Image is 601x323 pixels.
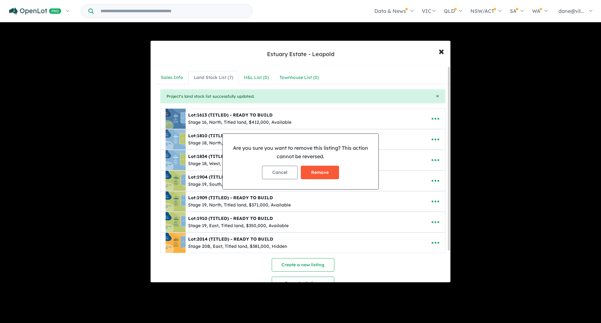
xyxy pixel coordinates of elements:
[95,4,251,18] input: Try estate name, suburb, builder or developer
[262,166,298,179] button: Cancel
[558,8,584,14] span: dane@vil...
[9,8,61,15] img: Openlot PRO Logo White
[301,166,339,179] button: Remove
[228,144,373,161] p: Are you sure you want to remove this listing? This action cannot be reversed.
